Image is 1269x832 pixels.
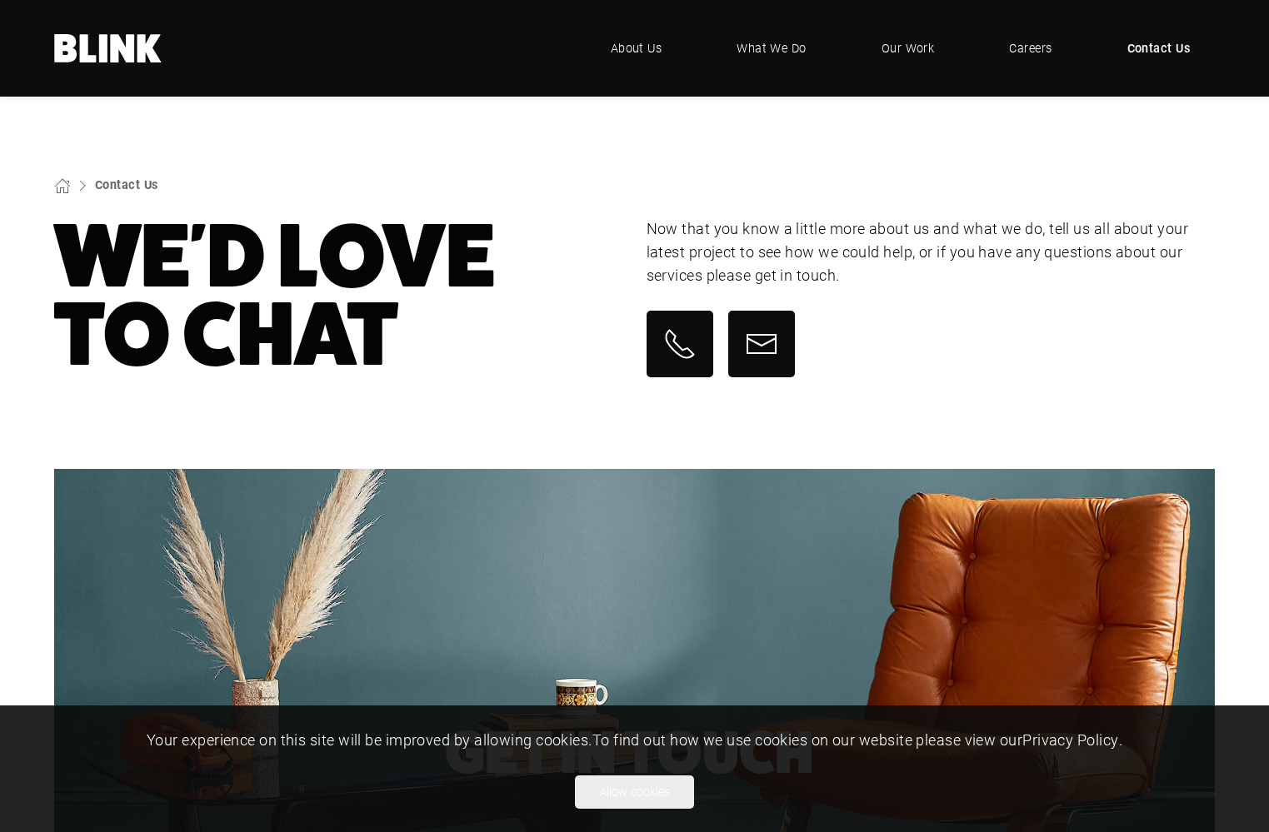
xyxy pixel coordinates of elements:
a: Careers [984,23,1077,73]
span: Your experience on this site will be improved by allowing cookies. To find out how we use cookies... [147,730,1122,750]
a: Privacy Policy [1022,730,1118,750]
span: What We Do [737,39,807,57]
p: Now that you know a little more about us and what we do, tell us all about your latest project to... [647,217,1216,287]
a: About Us [586,23,687,73]
span: Careers [1009,39,1052,57]
h1: We'd Love To Chat [54,217,623,374]
a: What We Do [712,23,832,73]
a: Contact Us [1102,23,1216,73]
span: Contact Us [1127,39,1191,57]
a: Our Work [857,23,960,73]
span: Our Work [882,39,935,57]
button: Allow cookies [575,775,694,809]
a: Contact Us [95,177,158,192]
a: Home [54,34,162,62]
span: About Us [611,39,662,57]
